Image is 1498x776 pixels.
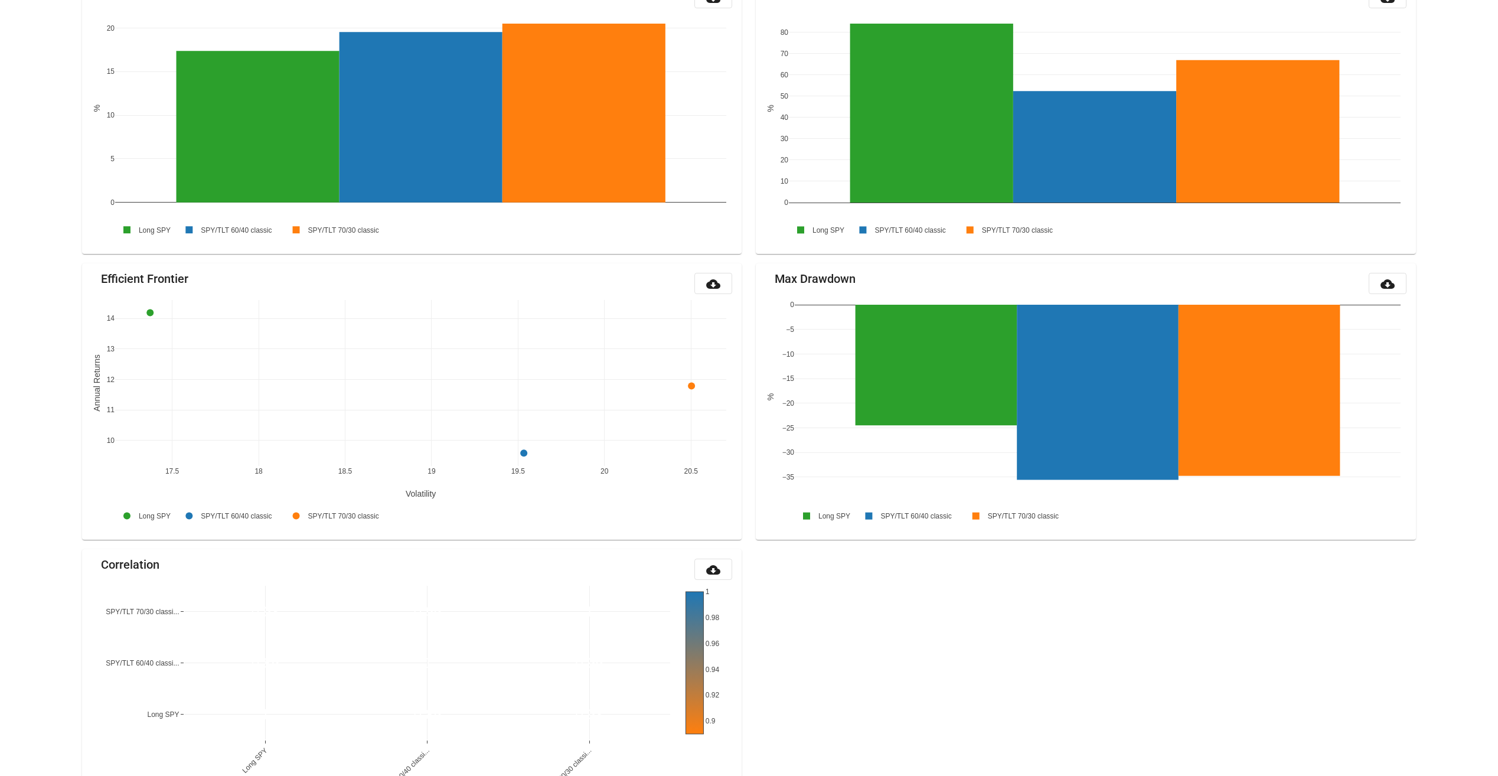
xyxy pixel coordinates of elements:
[706,563,720,577] mat-icon: cloud_download
[706,277,720,291] mat-icon: cloud_download
[1380,277,1395,291] mat-icon: cloud_download
[101,559,159,570] mat-card-title: Correlation
[101,273,188,285] mat-card-title: Efficient Frontier
[775,273,856,285] mat-card-title: Max Drawdown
